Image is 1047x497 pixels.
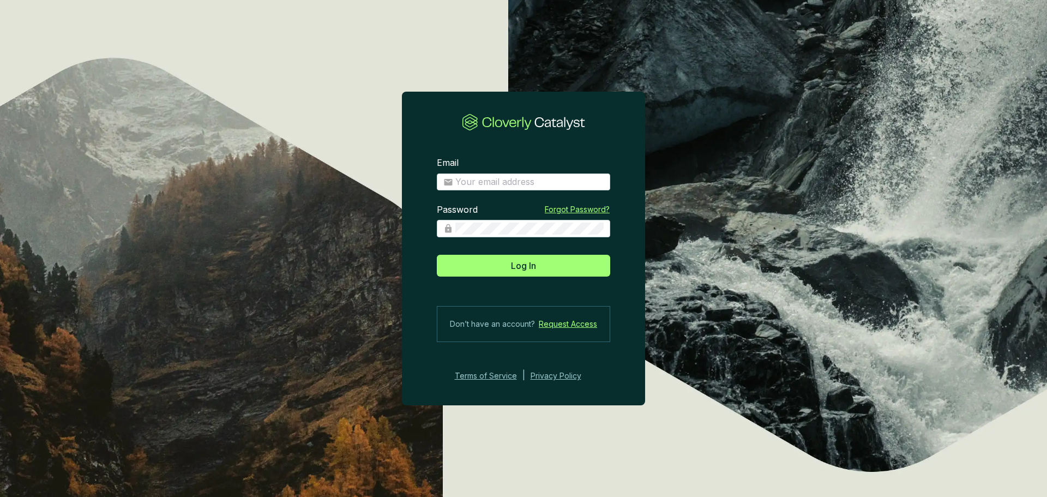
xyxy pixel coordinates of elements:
a: Terms of Service [452,369,517,382]
input: Password [455,223,604,235]
button: Log In [437,255,610,277]
a: Request Access [539,318,597,331]
a: Forgot Password? [545,204,610,215]
span: Don’t have an account? [450,318,535,331]
a: Privacy Policy [531,369,596,382]
label: Password [437,204,478,216]
span: Log In [511,259,536,272]
label: Email [437,157,459,169]
input: Email [455,176,604,188]
div: | [522,369,525,382]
